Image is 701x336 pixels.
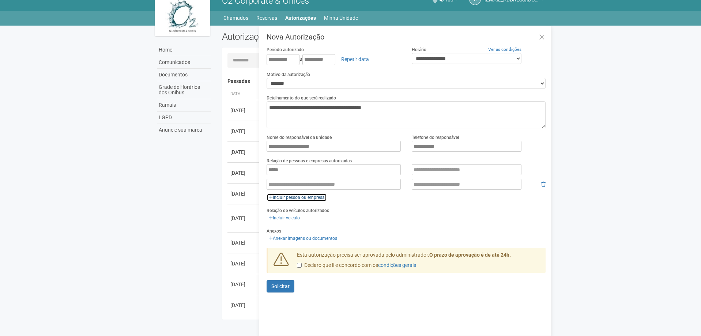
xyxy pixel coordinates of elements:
[230,239,257,246] div: [DATE]
[157,124,211,136] a: Anuncie sua marca
[157,81,211,99] a: Grade de Horários dos Ônibus
[267,207,329,214] label: Relação de veículos autorizados
[297,263,302,268] input: Declaro que li e concordo com oscondições gerais
[230,215,257,222] div: [DATE]
[230,128,257,135] div: [DATE]
[291,252,546,273] div: Esta autorização precisa ser aprovada pelo administrador.
[297,262,416,269] label: Declaro que li e concordo com os
[157,44,211,56] a: Home
[429,252,511,258] strong: O prazo de aprovação é de até 24h.
[230,190,257,197] div: [DATE]
[271,283,290,289] span: Solicitar
[267,134,332,141] label: Nome do responsável da unidade
[267,193,327,201] a: Incluir pessoa ou empresa
[412,46,426,53] label: Horário
[267,46,304,53] label: Período autorizado
[256,13,277,23] a: Reservas
[267,214,302,222] a: Incluir veículo
[336,53,374,65] a: Repetir data
[230,169,257,177] div: [DATE]
[222,31,378,42] h2: Autorizações
[267,228,281,234] label: Anexos
[227,79,541,84] h4: Passadas
[267,234,339,242] a: Anexar imagens ou documentos
[157,112,211,124] a: LGPD
[541,182,546,187] i: Remover
[378,262,416,268] a: condições gerais
[267,33,546,41] h3: Nova Autorização
[230,281,257,288] div: [DATE]
[230,260,257,267] div: [DATE]
[157,99,211,112] a: Ramais
[157,69,211,81] a: Documentos
[267,280,294,292] button: Solicitar
[324,13,358,23] a: Minha Unidade
[230,302,257,309] div: [DATE]
[267,158,352,164] label: Relação de pessoas e empresas autorizadas
[227,88,260,100] th: Data
[267,71,310,78] label: Motivo da autorização
[488,47,521,52] a: Ver as condições
[230,107,257,114] div: [DATE]
[412,134,459,141] label: Telefone do responsável
[230,148,257,156] div: [DATE]
[267,95,336,101] label: Detalhamento do que será realizado
[285,13,316,23] a: Autorizações
[157,56,211,69] a: Comunicados
[267,53,401,65] div: a
[223,13,248,23] a: Chamados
